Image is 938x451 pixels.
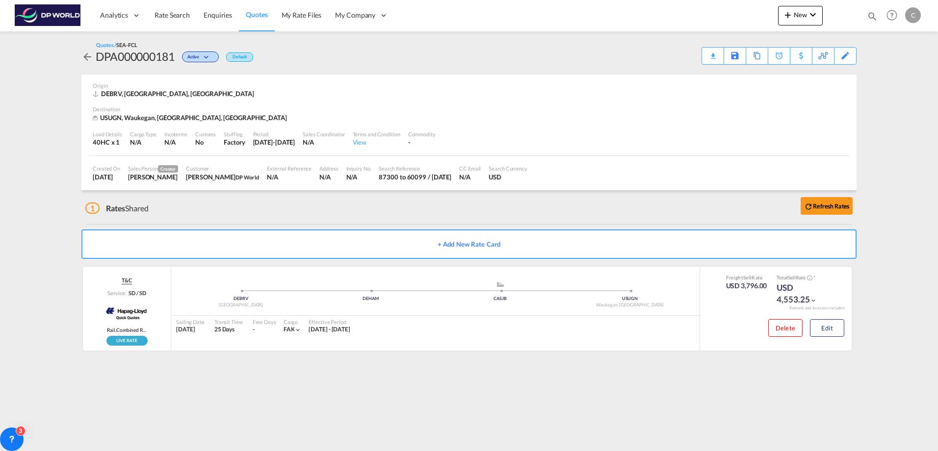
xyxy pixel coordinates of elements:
div: Origin [93,82,845,89]
span: FAK [284,326,295,333]
div: 01 Sep 2025 - 30 Sep 2025 [309,326,350,334]
md-icon: assets/icons/custom/ship-fill.svg [495,282,506,287]
span: Subject to Remarks [812,275,815,280]
div: 30 Sep 2025 [253,138,295,147]
div: Search Reference [379,165,451,172]
div: 40HC x 1 [93,138,122,147]
span: DP World [235,174,259,180]
span: Rate Search [155,11,190,19]
div: Factory Stuffing [224,138,245,147]
div: Sales Person [128,165,178,173]
div: DEHAM [306,296,435,302]
div: Waukegan, [GEOGRAPHIC_DATA] [565,302,695,308]
div: N/A [319,173,338,181]
div: Cargo Type [130,130,156,138]
md-icon: icon-magnify [867,11,878,22]
div: Stuffing [224,130,245,138]
div: Free Days [253,318,276,326]
div: 25 Days [214,326,243,334]
md-icon: icon-refresh [804,202,813,211]
div: Cargo [284,318,302,326]
span: DEBRV, [GEOGRAPHIC_DATA], [GEOGRAPHIC_DATA] [101,90,254,98]
span: Help [884,7,900,24]
b: Refresh Rates [813,202,849,210]
div: Customs [195,130,216,138]
span: New [782,11,819,19]
div: Change Status Here [175,49,221,64]
md-icon: icon-chevron-down [810,297,817,304]
span: My Rate Files [282,11,322,19]
span: Sell [743,275,752,280]
span: Rates [106,203,126,213]
span: Active [187,54,202,63]
div: Destination [93,105,845,113]
div: Change Status Here [182,51,219,62]
md-icon: icon-chevron-down [807,9,819,21]
div: Courtney Downtain [186,173,259,181]
span: 1 [85,202,100,214]
div: C [905,7,921,23]
md-icon: icon-download [707,49,719,56]
button: icon-refreshRefresh Rates [801,197,853,215]
div: DPA000000181 [96,49,175,64]
button: Spot Rates are dynamic & can fluctuate with time [806,275,812,282]
md-icon: icon-arrow-left [81,51,93,63]
span: Analytics [100,10,128,20]
span: My Company [335,10,375,20]
div: View [353,138,400,147]
div: Shared [85,203,149,214]
div: No [195,138,216,147]
button: + Add New Rate Card [81,229,857,259]
div: Rollable available [106,336,148,346]
span: Rail,Combined Rail,Truck [107,326,146,333]
span: T&C [122,276,132,284]
div: Help [884,7,905,25]
span: Quotes [246,10,267,19]
div: Transit Time [214,318,243,326]
div: SD / SD [126,289,146,297]
div: N/A [267,173,312,181]
md-icon: icon-plus 400-fg [782,9,794,21]
div: CC Email [459,165,481,172]
div: Inquiry No. [346,165,371,172]
md-icon: icon-chevron-down [202,55,213,60]
div: Quotes /SEA-FCL [96,41,137,49]
button: icon-plus 400-fgNewicon-chevron-down [778,6,823,25]
img: Hapag-Lloyd Spot [104,300,150,324]
img: rpa-live-rate.png [106,336,148,346]
div: Sailing Date [176,318,205,326]
div: icon-arrow-left [81,49,96,64]
div: Quote PDF is not available at this time [707,48,719,56]
div: USUGN [565,296,695,302]
div: - [253,326,255,334]
div: USUGN, Waukegan, IL, Americas [93,113,289,123]
div: Total Rate [777,274,826,282]
div: Effective Period [309,318,350,326]
div: Load Details [93,130,122,138]
div: - [408,138,436,147]
span: Creator [158,165,178,173]
div: Freight Rate [726,274,767,281]
div: Save As Template [724,48,746,64]
div: CASJB [436,296,565,302]
span: Enquiries [204,11,232,19]
span: Service: [107,289,126,297]
span: [DATE] - [DATE] [309,326,350,333]
div: Terms and Condition [353,130,400,138]
div: N/A [346,173,371,181]
div: DEBRV, Bremerhaven, Europe [93,89,257,98]
div: Courtney Hebert [128,173,178,181]
div: USD [489,173,527,181]
div: icon-magnify [867,11,878,25]
button: Edit [810,319,844,337]
div: Default [226,52,253,62]
div: Created On [93,165,120,172]
div: USD 4,553.25 [777,282,826,305]
div: Remark and Inclusion included [782,305,852,311]
div: Commodity [408,130,436,138]
div: 87300 to 60099 / 15 Aug 2025 [379,173,451,181]
img: c08ca190194411f088ed0f3ba295208c.png [15,4,81,26]
div: [DATE] [176,326,205,334]
div: DEBRV [176,296,306,302]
